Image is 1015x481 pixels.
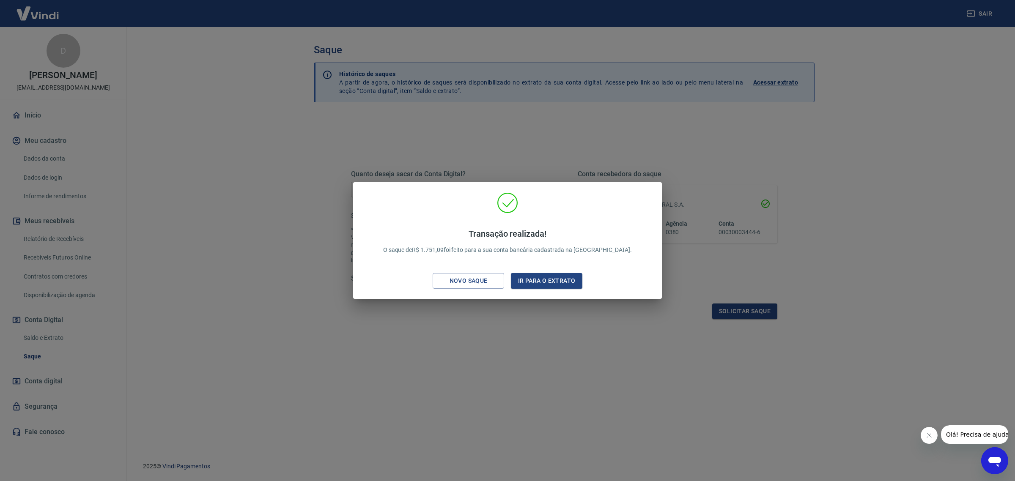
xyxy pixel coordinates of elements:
iframe: Fechar mensagem [921,427,938,444]
h4: Transação realizada! [383,229,632,239]
iframe: Botão para abrir a janela de mensagens [981,447,1008,474]
button: Ir para o extrato [511,273,582,289]
span: Olá! Precisa de ajuda? [5,6,71,13]
p: O saque de R$ 1.751,09 foi feito para a sua conta bancária cadastrada na [GEOGRAPHIC_DATA]. [383,229,632,254]
div: Novo saque [439,276,498,286]
iframe: Mensagem da empresa [941,425,1008,444]
button: Novo saque [433,273,504,289]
